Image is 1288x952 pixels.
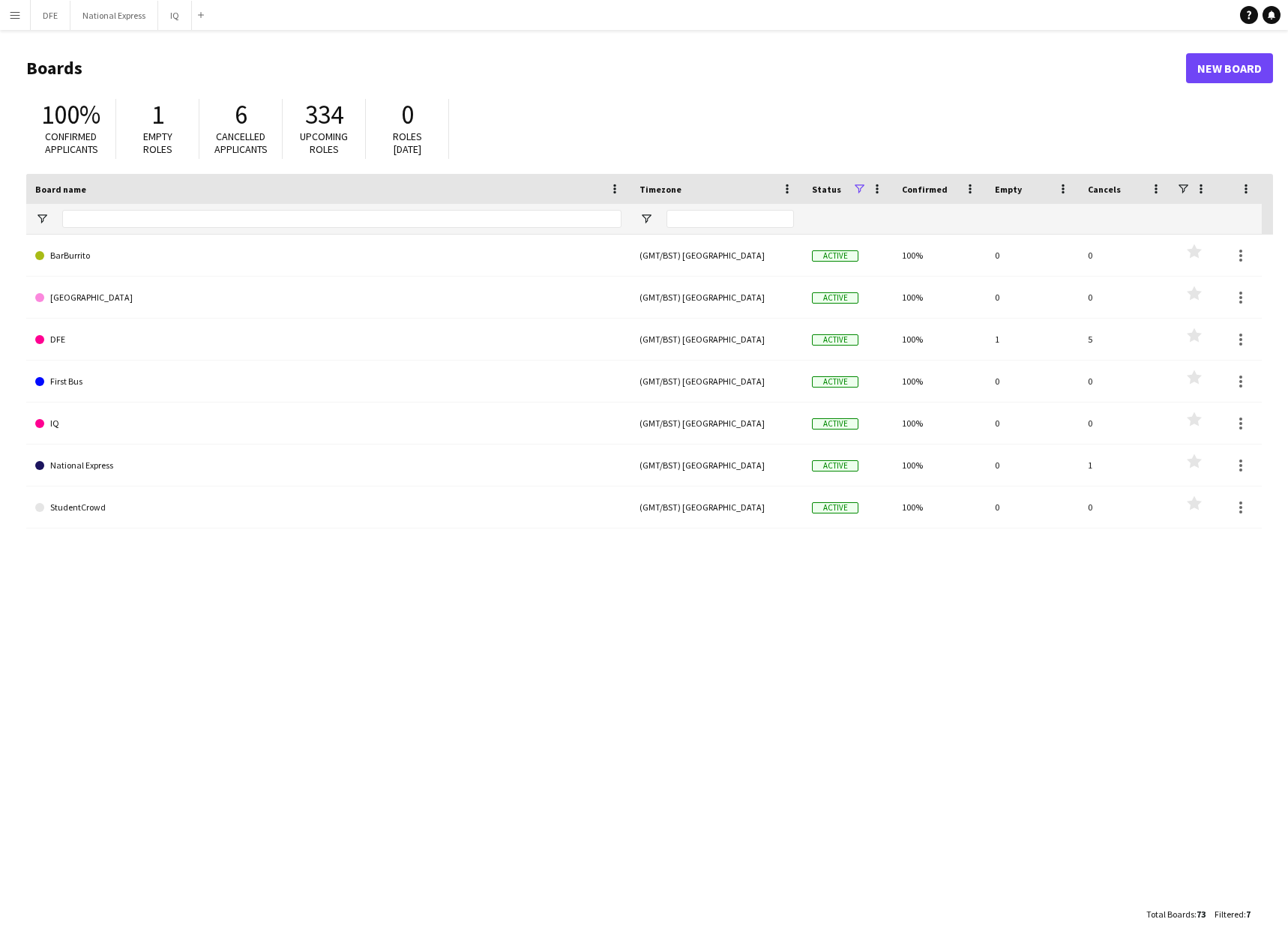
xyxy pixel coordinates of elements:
[1079,696,1172,738] div: 0
[35,570,622,612] a: Chiquitos
[35,528,622,570] a: Care Packages Delivery
[631,612,803,654] div: (GMT/BST) [GEOGRAPHIC_DATA]
[631,780,803,822] div: (GMT/BST) [GEOGRAPHIC_DATA]
[70,1,158,30] button: National Express
[986,486,1079,528] div: 0
[1079,528,1172,570] div: 0
[631,738,803,780] div: (GMT/BST) [GEOGRAPHIC_DATA]
[812,586,858,597] span: Archived
[35,654,622,696] a: Coast to Coast
[631,277,803,318] div: (GMT/BST) [GEOGRAPHIC_DATA]
[812,754,858,765] span: Archived
[902,184,948,195] span: Confirmed
[31,1,70,30] button: DFE
[986,277,1079,318] div: 0
[986,738,1079,780] div: 0
[401,98,414,131] span: 0
[986,780,1079,822] div: 0
[1079,445,1172,486] div: 1
[812,670,858,681] span: Archived
[35,212,49,226] button: Open Filter Menu
[62,210,622,228] input: Board name Filter Input
[640,212,653,226] button: Open Filter Menu
[893,445,986,486] div: 100%
[35,486,622,528] a: StudentCrowd
[1079,780,1172,822] div: 0
[1186,53,1273,83] a: New Board
[986,403,1079,444] div: 0
[1079,361,1172,402] div: 0
[631,528,803,570] div: (GMT/BST) [GEOGRAPHIC_DATA]
[1079,570,1172,612] div: 0
[45,130,98,156] span: Confirmed applicants
[893,235,986,276] div: 100%
[986,696,1079,738] div: 0
[893,319,986,360] div: 100%
[35,780,622,822] a: Cross Country Trains
[812,376,858,388] span: Active
[1079,486,1172,528] div: 0
[893,361,986,402] div: 100%
[893,277,986,318] div: 100%
[666,210,794,228] input: Timezone Filter Input
[393,130,422,156] span: Roles [DATE]
[631,445,803,486] div: (GMT/BST) [GEOGRAPHIC_DATA]
[812,292,858,304] span: Active
[812,334,858,346] span: Active
[151,98,164,131] span: 1
[893,528,986,570] div: 0%
[986,528,1079,570] div: 0
[893,486,986,528] div: 100%
[986,570,1079,612] div: 0
[893,654,986,696] div: 0%
[812,544,858,555] span: Archived
[1197,909,1206,920] span: 73
[893,738,986,780] div: 0%
[986,319,1079,360] div: 1
[300,130,348,156] span: Upcoming roles
[893,570,986,612] div: 0%
[986,612,1079,654] div: 0
[35,403,622,445] a: IQ
[35,277,622,319] a: [GEOGRAPHIC_DATA]
[35,235,622,277] a: BarBurrito
[143,130,172,156] span: Empty roles
[35,445,622,486] a: National Express
[812,184,841,195] span: Status
[812,712,858,723] span: Archived
[1215,900,1251,929] div: :
[41,98,100,131] span: 100%
[631,486,803,528] div: (GMT/BST) [GEOGRAPHIC_DATA]
[631,403,803,444] div: (GMT/BST) [GEOGRAPHIC_DATA]
[214,130,268,156] span: Cancelled applicants
[986,235,1079,276] div: 0
[986,654,1079,696] div: 0
[812,460,858,472] span: Active
[158,1,192,30] button: IQ
[640,184,681,195] span: Timezone
[812,796,858,807] span: Archived
[1079,738,1172,780] div: 0
[893,612,986,654] div: 0%
[1215,909,1244,920] span: Filtered
[35,184,86,195] span: Board name
[35,696,622,738] a: Collect +
[1088,184,1121,195] span: Cancels
[1079,319,1172,360] div: 5
[1146,909,1194,920] span: Total Boards
[1146,900,1206,929] div: :
[812,502,858,513] span: Active
[631,570,803,612] div: (GMT/BST) [GEOGRAPHIC_DATA]
[1079,403,1172,444] div: 0
[631,696,803,738] div: (GMT/BST) [GEOGRAPHIC_DATA]
[1079,654,1172,696] div: 0
[893,696,986,738] div: 0%
[305,98,343,131] span: 334
[1079,277,1172,318] div: 0
[26,57,1186,79] h1: Boards
[812,250,858,262] span: Active
[35,738,622,780] a: Conductor
[631,361,803,402] div: (GMT/BST) [GEOGRAPHIC_DATA]
[986,361,1079,402] div: 0
[812,418,858,430] span: Active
